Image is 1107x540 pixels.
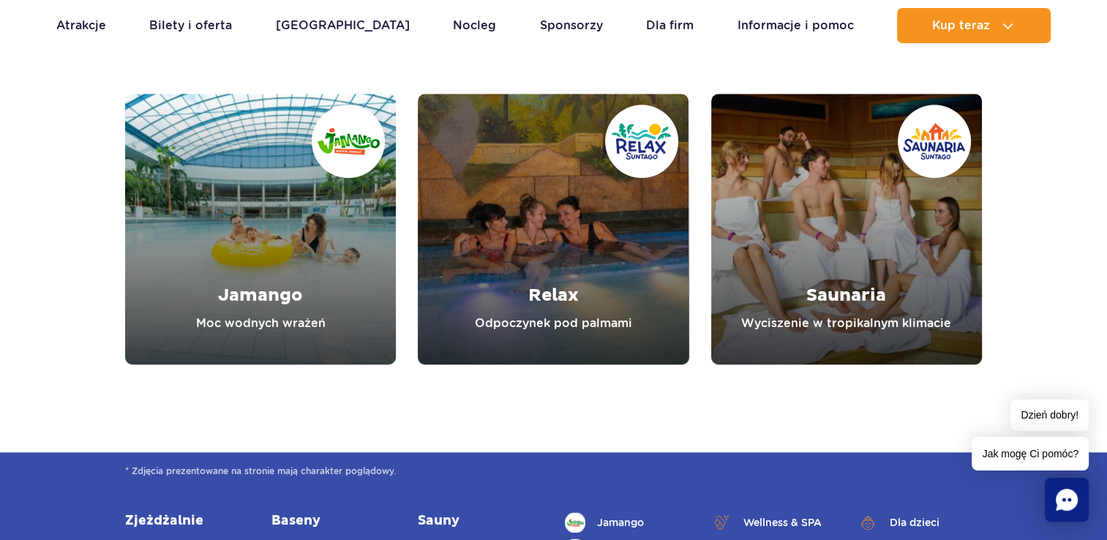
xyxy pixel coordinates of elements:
[453,8,496,43] a: Nocleg
[125,464,982,479] span: * Zdjęcia prezentowane na stronie mają charakter poglądowy.
[711,94,982,364] a: Saunaria
[1045,478,1089,522] div: Chat
[125,512,249,530] a: Zjeżdżalnie
[418,94,688,364] a: Relax
[56,8,106,43] a: Atrakcje
[738,8,854,43] a: Informacje i pomoc
[711,512,836,533] a: Wellness & SPA
[276,8,410,43] a: [GEOGRAPHIC_DATA]
[858,512,982,533] a: Dla dzieci
[565,512,689,533] a: Jamango
[646,8,694,43] a: Dla firm
[418,512,542,530] a: Sauny
[597,514,644,530] span: Jamango
[125,94,396,364] a: Jamango
[271,512,396,530] a: Baseny
[897,8,1051,43] button: Kup teraz
[1010,400,1089,431] span: Dzień dobry!
[149,8,232,43] a: Bilety i oferta
[743,514,822,530] span: Wellness & SPA
[540,8,603,43] a: Sponsorzy
[972,437,1089,470] span: Jak mogę Ci pomóc?
[932,19,990,32] span: Kup teraz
